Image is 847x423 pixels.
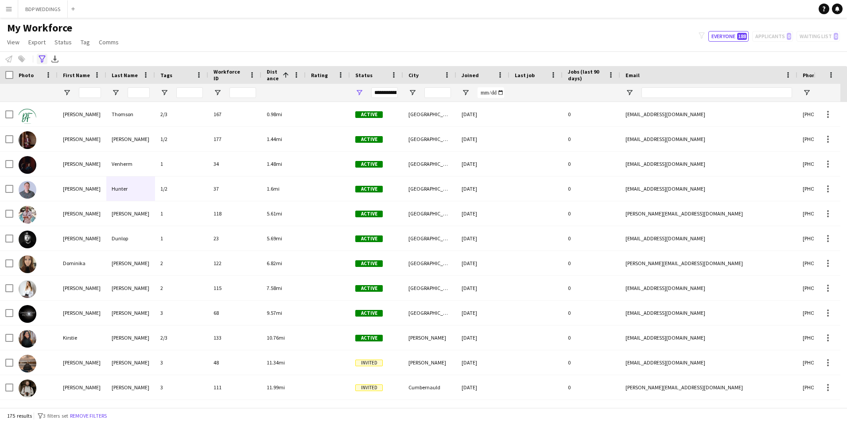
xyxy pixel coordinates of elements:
[456,301,509,325] div: [DATE]
[403,325,456,350] div: [PERSON_NAME]
[58,350,106,375] div: [PERSON_NAME]
[106,251,155,275] div: [PERSON_NAME]
[19,231,36,248] img: Ross Dunlop
[81,38,90,46] span: Tag
[19,206,36,223] img: scott mackenzie
[355,335,383,341] span: Active
[19,330,36,348] img: Kirstie Alexander
[355,72,373,78] span: Status
[403,276,456,300] div: [GEOGRAPHIC_DATA]
[160,89,168,97] button: Open Filter Menu
[155,102,208,126] div: 2/3
[68,411,109,421] button: Remove filters
[160,72,172,78] span: Tags
[563,251,620,275] div: 0
[7,21,72,35] span: My Workforce
[155,201,208,226] div: 1
[106,127,155,151] div: [PERSON_NAME]
[58,102,106,126] div: [PERSON_NAME]
[19,355,36,372] img: Craig Melville
[620,176,797,201] div: [EMAIL_ADDRESS][DOMAIN_NAME]
[403,201,456,226] div: [GEOGRAPHIC_DATA]
[58,276,106,300] div: [PERSON_NAME]
[355,285,383,292] span: Active
[355,384,383,391] span: Invited
[626,89,633,97] button: Open Filter Menu
[563,102,620,126] div: 0
[37,54,47,64] app-action-btn: Advanced filters
[620,226,797,251] div: [EMAIL_ADDRESS][DOMAIN_NAME]
[58,251,106,275] div: Dominika
[128,87,150,98] input: Last Name Filter Input
[456,152,509,176] div: [DATE]
[58,201,106,226] div: [PERSON_NAME]
[58,375,106,399] div: [PERSON_NAME]
[208,325,261,350] div: 133
[155,176,208,201] div: 1/2
[155,251,208,275] div: 2
[106,350,155,375] div: [PERSON_NAME]
[267,111,282,117] span: 0.98mi
[208,201,261,226] div: 118
[267,384,285,391] span: 11.99mi
[208,127,261,151] div: 177
[620,276,797,300] div: [EMAIL_ADDRESS][DOMAIN_NAME]
[456,201,509,226] div: [DATE]
[620,301,797,325] div: [EMAIL_ADDRESS][DOMAIN_NAME]
[63,89,71,97] button: Open Filter Menu
[106,226,155,251] div: Dunlop
[106,325,155,350] div: [PERSON_NAME]
[18,0,68,18] button: BDP WEDDINGS
[355,111,383,118] span: Active
[355,260,383,267] span: Active
[58,325,106,350] div: Kirstie
[620,127,797,151] div: [EMAIL_ADDRESS][DOMAIN_NAME]
[456,350,509,375] div: [DATE]
[19,380,36,397] img: John Conway
[112,72,138,78] span: Last Name
[803,72,818,78] span: Phone
[155,325,208,350] div: 2/3
[355,211,383,217] span: Active
[267,161,282,167] span: 1.48mi
[408,72,419,78] span: City
[403,102,456,126] div: [GEOGRAPHIC_DATA]
[563,350,620,375] div: 0
[43,412,68,419] span: 3 filters set
[355,136,383,143] span: Active
[58,226,106,251] div: [PERSON_NAME]
[620,325,797,350] div: [EMAIL_ADDRESS][DOMAIN_NAME]
[208,152,261,176] div: 34
[155,226,208,251] div: 1
[25,36,49,48] a: Export
[408,89,416,97] button: Open Filter Menu
[311,72,328,78] span: Rating
[563,127,620,151] div: 0
[563,226,620,251] div: 0
[19,181,36,199] img: Jason Hunter
[267,68,279,82] span: Distance
[19,305,36,323] img: Paul Duffy-McLeish
[155,301,208,325] div: 3
[267,260,282,266] span: 6.82mi
[708,31,749,42] button: Everyone188
[95,36,122,48] a: Comms
[77,36,93,48] a: Tag
[208,102,261,126] div: 167
[19,131,36,149] img: Francis Smith
[267,334,285,341] span: 10.76mi
[229,87,256,98] input: Workforce ID Filter Input
[355,89,363,97] button: Open Filter Menu
[106,176,155,201] div: Hunter
[106,301,155,325] div: [PERSON_NAME]
[403,127,456,151] div: [GEOGRAPHIC_DATA]
[155,350,208,375] div: 3
[563,276,620,300] div: 0
[563,152,620,176] div: 0
[456,375,509,399] div: [DATE]
[208,301,261,325] div: 68
[456,276,509,300] div: [DATE]
[155,375,208,399] div: 3
[208,176,261,201] div: 37
[456,102,509,126] div: [DATE]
